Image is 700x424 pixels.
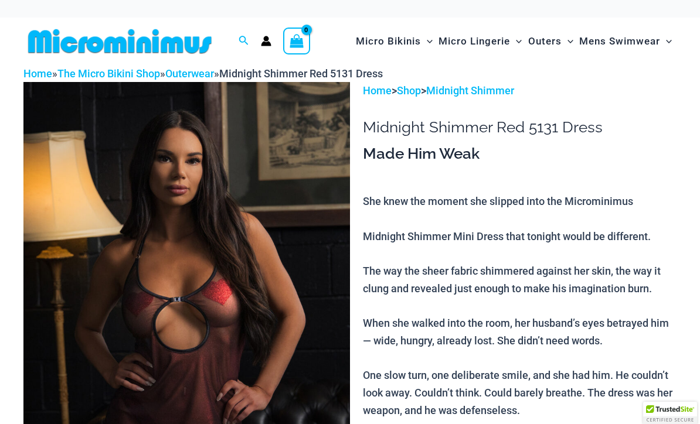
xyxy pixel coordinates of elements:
span: Mens Swimwear [579,26,660,56]
span: Menu Toggle [562,26,573,56]
a: Home [23,67,52,80]
a: Search icon link [239,34,249,49]
span: Menu Toggle [421,26,433,56]
span: Menu Toggle [660,26,672,56]
span: Menu Toggle [510,26,522,56]
span: Micro Lingerie [439,26,510,56]
div: TrustedSite Certified [643,402,697,424]
a: Micro BikinisMenu ToggleMenu Toggle [353,23,436,59]
a: View Shopping Cart, empty [283,28,310,54]
img: MM SHOP LOGO FLAT [23,28,216,54]
h3: Made Him Weak [363,144,677,164]
a: Midnight Shimmer [426,84,514,97]
span: Micro Bikinis [356,26,421,56]
a: OutersMenu ToggleMenu Toggle [525,23,576,59]
a: Account icon link [261,36,271,46]
p: > > [363,82,677,100]
span: Outers [528,26,562,56]
a: Mens SwimwearMenu ToggleMenu Toggle [576,23,675,59]
a: Shop [397,84,421,97]
a: Home [363,84,392,97]
span: Midnight Shimmer Red 5131 Dress [219,67,383,80]
nav: Site Navigation [351,22,677,61]
span: » » » [23,67,383,80]
a: Outerwear [165,67,214,80]
h1: Midnight Shimmer Red 5131 Dress [363,118,677,136]
a: The Micro Bikini Shop [57,67,160,80]
a: Micro LingerieMenu ToggleMenu Toggle [436,23,525,59]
